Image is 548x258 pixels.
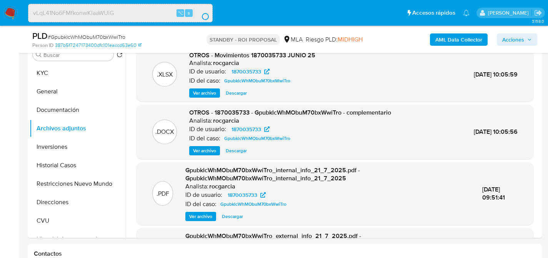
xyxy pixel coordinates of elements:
[189,125,226,133] p: ID de usuario:
[30,230,126,248] button: Historial de conversaciones
[185,200,217,208] p: ID del caso:
[213,59,239,67] h6: rocgarcia
[157,190,169,198] p: .PDF
[497,33,537,46] button: Acciones
[482,185,505,202] span: [DATE] 09:51:41
[474,127,518,136] span: [DATE] 10:05:56
[222,146,251,155] button: Descargar
[412,9,455,17] span: Accesos rápidos
[30,64,126,82] button: KYC
[283,35,303,44] div: MLA
[189,135,220,142] p: ID del caso:
[30,101,126,119] button: Documentación
[189,108,391,117] span: OTROS - 1870035733 - GpubklcWhMObuM70bxWwiTro - complementario
[30,156,126,175] button: Historial Casos
[48,33,125,41] span: # GpubklcWhMObuM70bxWwiTro
[189,146,220,155] button: Ver archivo
[463,10,470,16] a: Notificaciones
[338,35,363,44] span: MIDHIGH
[193,89,216,97] span: Ver archivo
[232,125,261,134] span: 1870035733
[189,213,212,220] span: Ver archivo
[194,8,210,18] button: search-icon
[224,76,290,85] span: GpubklcWhMObuM70bxWwiTro
[189,59,212,67] p: Analista:
[532,18,544,24] span: 3.158.0
[185,183,208,190] p: Analista:
[223,190,270,200] a: 1870035733
[28,8,212,18] input: Buscar usuario o caso...
[502,33,524,46] span: Acciones
[34,250,536,258] h1: Contactos
[117,52,123,60] button: Volver al orden por defecto
[222,213,243,220] span: Descargar
[32,30,48,42] b: PLD
[224,134,290,143] span: GpubklcWhMObuM70bxWwiTro
[226,89,247,97] span: Descargar
[220,200,286,209] span: GpubklcWhMObuM70bxWwiTro
[189,88,220,98] button: Ver archivo
[228,190,257,200] span: 1870035733
[188,9,190,17] span: s
[430,33,488,46] button: AML Data Collector
[207,34,280,45] p: STANDBY - ROI PROPOSAL
[178,9,183,17] span: ⌥
[221,134,293,143] a: GpubklcWhMObuM70bxWwiTro
[232,67,261,76] span: 1870035733
[193,147,216,155] span: Ver archivo
[30,211,126,230] button: CVU
[189,77,220,85] p: ID del caso:
[306,35,363,44] span: Riesgo PLD:
[488,9,531,17] p: facundo.marin@mercadolibre.com
[185,212,216,221] button: Ver archivo
[30,193,126,211] button: Direcciones
[222,88,251,98] button: Descargar
[189,51,315,60] span: OTROS - Movimientos 1870035733 JUNIO 25
[474,70,518,79] span: [DATE] 10:05:59
[30,82,126,101] button: General
[30,175,126,193] button: Restricciones Nuevo Mundo
[30,138,126,156] button: Inversiones
[226,147,247,155] span: Descargar
[221,76,293,85] a: GpubklcWhMObuM70bxWwiTro
[185,166,360,183] span: GpubklcWhMObuM70bxWwiTro_internal_info_21_7_2025.pdf - GpubklcWhMObuM70bxWwiTro_internal_info_21_...
[30,119,126,138] button: Archivos adjuntos
[227,67,274,76] a: 1870035733
[534,9,542,17] a: Salir
[185,191,222,199] p: ID de usuario:
[32,42,53,49] b: Person ID
[218,212,247,221] button: Descargar
[189,68,226,75] p: ID de usuario:
[157,70,173,79] p: .XLSX
[55,42,142,49] a: 387b5f7247173400dfc101eaccd63e60
[217,200,290,209] a: GpubklcWhMObuM70bxWwiTro
[227,125,274,134] a: 1870035733
[213,117,239,125] h6: rocgarcia
[43,52,110,58] input: Buscar
[435,33,482,46] b: AML Data Collector
[189,117,212,125] p: Analista:
[185,231,361,249] span: GpubklcWhMObuM70bxWwiTro_external_info_21_7_2025.pdf - GpubklcWhMObuM70bxWwiTro_external_info_21_...
[209,183,235,190] h6: rocgarcia
[36,52,42,58] button: Buscar
[155,128,174,136] p: .DOCX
